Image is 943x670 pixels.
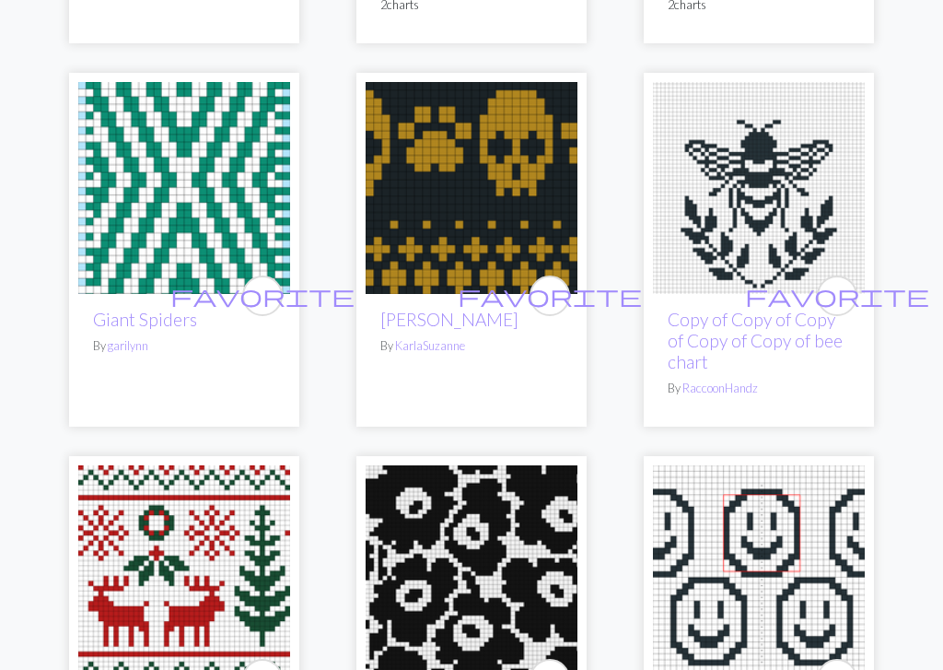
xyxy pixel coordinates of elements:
[366,560,577,578] a: IMG_1212.png
[530,276,570,316] button: favourite
[458,277,642,314] i: favourite
[93,309,197,330] a: Giant Spiders
[380,309,518,330] a: [PERSON_NAME]
[682,381,758,395] a: RaccoonHandz
[78,82,290,294] img: Giant Spiders
[366,82,577,294] img: Grimm
[745,277,929,314] i: favourite
[242,276,283,316] button: favourite
[653,560,865,578] a: Smile
[108,338,148,353] a: garilynn
[78,177,290,194] a: Giant Spiders
[170,277,355,314] i: favourite
[668,309,843,372] a: Copy of Copy of Copy of Copy of Copy of bee chart
[817,276,857,316] button: favourite
[170,281,355,310] span: favorite
[93,337,275,355] p: By
[745,281,929,310] span: favorite
[380,337,563,355] p: By
[458,281,642,310] span: favorite
[653,82,865,294] img: bee chart
[395,338,465,353] a: KarlaSuzanne
[653,177,865,194] a: bee chart
[366,177,577,194] a: Grimm
[78,560,290,578] a: Tweed Christmas Sweater
[668,380,850,397] p: By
